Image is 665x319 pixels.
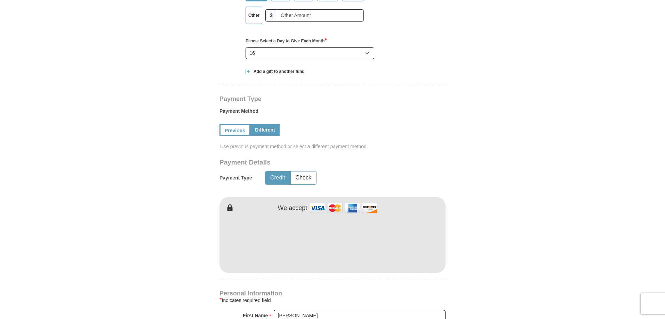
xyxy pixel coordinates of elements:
[265,171,290,184] button: Credit
[291,171,316,184] button: Check
[219,175,252,181] h5: Payment Type
[277,9,364,22] input: Other Amount
[219,96,446,102] h4: Payment Type
[246,39,327,43] strong: Please Select a Day to Give Each Month
[220,143,446,150] span: Use previous payment method or select a different payment method.
[219,159,397,167] h3: Payment Details
[250,124,280,136] a: Different
[278,204,307,212] h4: We accept
[219,124,250,136] a: Previous
[265,9,277,22] span: $
[246,7,262,24] label: Other
[219,108,446,118] label: Payment Method
[309,201,378,216] img: credit cards accepted
[251,69,305,75] span: Add a gift to another fund
[219,296,446,304] div: Indicates required field
[219,291,446,296] h4: Personal Information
